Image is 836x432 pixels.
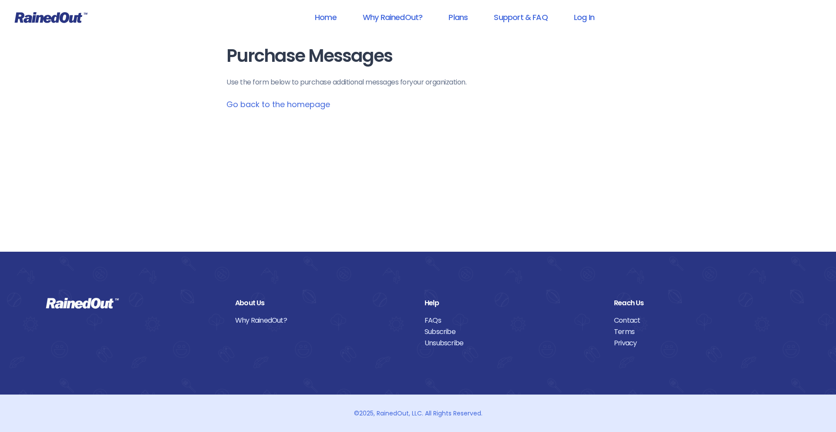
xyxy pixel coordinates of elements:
[614,326,790,337] a: Terms
[235,315,411,326] a: Why RainedOut?
[425,326,601,337] a: Subscribe
[614,297,790,309] div: Reach Us
[351,7,434,27] a: Why RainedOut?
[226,99,330,110] a: Go back to the homepage
[226,77,610,88] p: Use the form below to purchase additional messages for your organization .
[614,315,790,326] a: Contact
[614,337,790,349] a: Privacy
[482,7,559,27] a: Support & FAQ
[425,315,601,326] a: FAQs
[563,7,606,27] a: Log In
[425,297,601,309] div: Help
[437,7,479,27] a: Plans
[235,297,411,309] div: About Us
[303,7,348,27] a: Home
[425,337,601,349] a: Unsubscribe
[226,46,610,66] h1: Purchase Messages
